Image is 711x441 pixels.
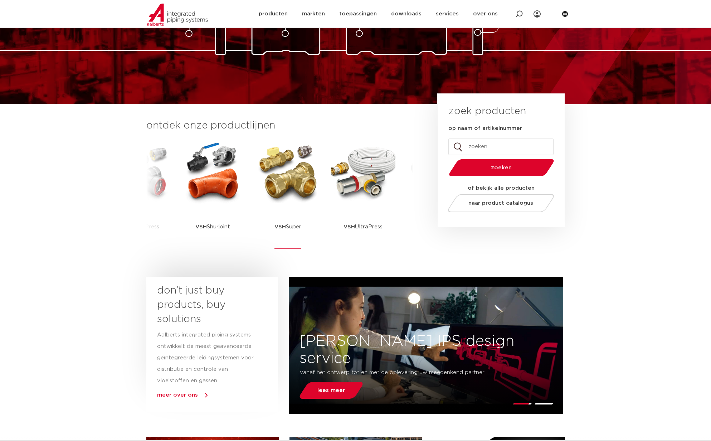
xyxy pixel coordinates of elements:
a: VSHShurjoint [181,140,245,249]
p: UltraPress [344,204,383,249]
li: Page dot 2 [534,403,553,404]
p: Super [274,204,301,249]
a: VSHSuper [256,140,320,249]
strong: VSH [344,224,355,229]
label: op naam of artikelnummer [448,125,522,132]
h3: zoek producten [448,104,526,118]
strong: VSH [195,224,207,229]
button: zoeken [446,159,557,177]
h3: [PERSON_NAME] IPS design service [289,333,563,367]
span: lees meer [317,388,345,393]
a: meer over ons [157,392,198,398]
a: naar product catalogus [446,194,556,212]
input: zoeken [448,139,554,155]
a: lees meer [298,382,365,399]
strong: VSH [274,224,286,229]
strong: of bekijk alle producten [468,185,535,191]
p: Vanaf het ontwerp tot en met de oplevering uw meedenkend partner [300,367,510,378]
p: Shurjoint [195,204,230,249]
h3: don’t just buy products, buy solutions [157,283,254,326]
li: Page dot 1 [513,403,532,404]
a: VSHUltraPress [331,140,395,249]
span: naar product catalogus [468,200,533,206]
span: zoeken [467,165,536,170]
h3: ontdek onze productlijnen [146,118,413,133]
p: Aalberts integrated piping systems ontwikkelt de meest geavanceerde geïntegreerde leidingsystemen... [157,329,254,387]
